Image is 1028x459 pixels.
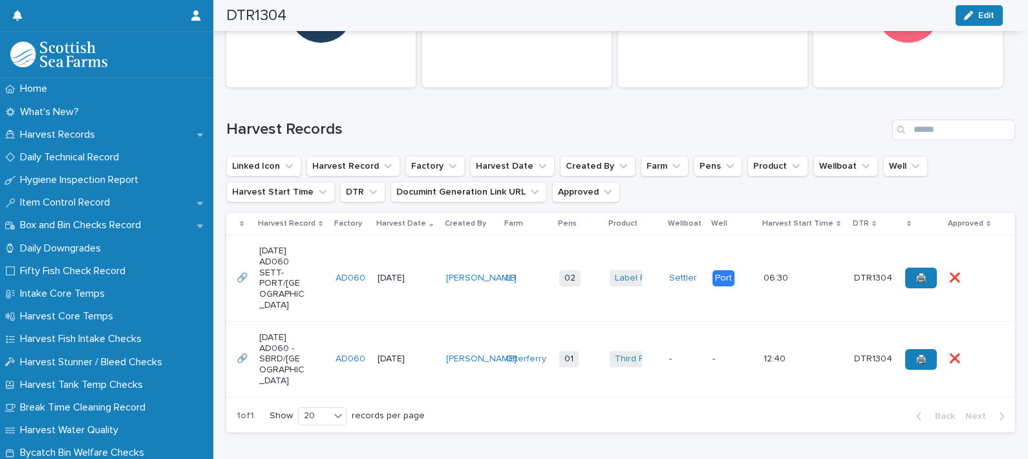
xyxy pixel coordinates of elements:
button: Wellboat [813,156,878,176]
p: - [712,354,753,365]
p: ❌ [949,270,963,284]
button: Harvest Start Time [226,182,335,202]
a: [PERSON_NAME] [446,354,517,365]
button: Linked Icon [226,156,301,176]
p: Item Control Record [15,197,120,209]
span: 01 [559,351,579,367]
p: Harvest Fish Intake Checks [15,333,152,345]
p: Hygiene Inspection Report [15,174,149,186]
p: DTR1304 [854,351,895,365]
a: Label Rouge [615,273,668,284]
a: Settler [669,273,697,284]
p: Fifty Fish Check Record [15,265,136,277]
p: Box and Bin Checks Record [15,219,151,231]
p: 06:30 [764,270,791,284]
p: - [669,354,702,365]
p: 🔗 [237,270,250,284]
a: 🖨️ [905,349,937,370]
button: Pens [694,156,742,176]
span: Back [927,412,955,421]
p: Harvest Records [15,129,105,141]
span: Next [965,412,994,421]
p: Show [270,411,293,422]
button: Approved [552,182,620,202]
div: Port [712,270,734,286]
a: AD060 [336,273,365,284]
a: AD060 [336,354,365,365]
p: What's New? [15,106,89,118]
a: Otterferry [506,354,546,365]
p: Break Time Cleaning Record [15,401,156,414]
p: Wellboat [668,217,701,231]
a: [PERSON_NAME] [446,273,517,284]
button: Product [747,156,808,176]
h2: DTR1304 [226,6,286,25]
button: Edit [956,5,1003,26]
img: mMrefqRFQpe26GRNOUkG [10,41,107,67]
p: Harvest Tank Temp Checks [15,379,153,391]
p: [DATE] [378,273,423,284]
p: Harvest Start Time [762,217,833,231]
button: Farm [641,156,689,176]
button: Harvest Date [470,156,555,176]
p: Intake Core Temps [15,288,115,300]
p: [DATE] [378,354,423,365]
a: Third Party Salmon [615,354,693,365]
p: Created By [445,217,486,231]
span: 02 [559,270,581,286]
p: 1 of 1 [226,400,264,432]
p: Daily Downgrades [15,242,111,255]
div: 20 [299,409,330,423]
p: Harvest Record [258,217,316,231]
tr: 🔗🔗 [DATE] AD060 -SBRD/[GEOGRAPHIC_DATA]AD060 [DATE][PERSON_NAME] Otterferry 01Third Party Salmon ... [226,321,1015,397]
p: Well [711,217,727,231]
button: DTR [340,182,385,202]
p: [DATE] AD060 SETT-PORT/[GEOGRAPHIC_DATA] [259,246,305,311]
p: [DATE] AD060 -SBRD/[GEOGRAPHIC_DATA] [259,332,305,387]
button: Documint Generation Link URL [391,182,547,202]
a: 🖨️ [905,268,937,288]
p: Bycatch Bin Welfare Checks [15,447,155,459]
input: Search [892,120,1015,140]
p: Harvest Core Temps [15,310,123,323]
button: Harvest Record [306,156,400,176]
p: DTR1304 [854,270,895,284]
p: Harvest Stunner / Bleed Checks [15,356,173,368]
tr: 🔗🔗 [DATE] AD060 SETT-PORT/[GEOGRAPHIC_DATA]AD060 [DATE][PERSON_NAME] LB 02Label Rouge Settler Por... [226,235,1015,321]
span: 🖨️ [916,273,926,283]
button: Factory [405,156,465,176]
p: Home [15,83,58,95]
p: ❌ [949,351,963,365]
p: Product [608,217,637,231]
h1: Harvest Records [226,120,887,139]
p: Harvest Water Quality [15,424,129,436]
p: records per page [352,411,425,422]
a: LB [506,273,516,284]
button: Well [883,156,928,176]
button: Created By [560,156,636,176]
p: Pens [558,217,577,231]
p: Approved [948,217,983,231]
button: Back [906,411,960,422]
p: Farm [504,217,523,231]
p: 12:40 [764,351,788,365]
span: Edit [978,11,994,20]
p: Factory [334,217,362,231]
p: Harvest Date [376,217,426,231]
p: Daily Technical Record [15,151,129,164]
button: Next [960,411,1015,422]
p: 🔗 [237,351,250,365]
p: DTR [853,217,869,231]
span: 🖨️ [916,355,926,364]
